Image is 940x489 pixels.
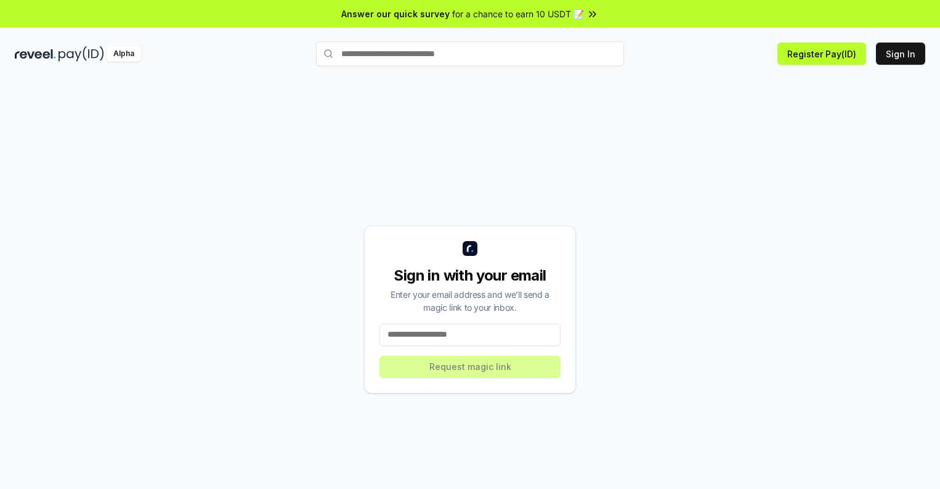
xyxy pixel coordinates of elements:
button: Sign In [876,43,925,65]
div: Enter your email address and we’ll send a magic link to your inbox. [379,288,561,314]
img: reveel_dark [15,46,56,62]
img: pay_id [59,46,104,62]
button: Register Pay(ID) [777,43,866,65]
span: for a chance to earn 10 USDT 📝 [452,7,584,20]
span: Answer our quick survey [341,7,450,20]
img: logo_small [463,241,477,256]
div: Alpha [107,46,141,62]
div: Sign in with your email [379,266,561,286]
